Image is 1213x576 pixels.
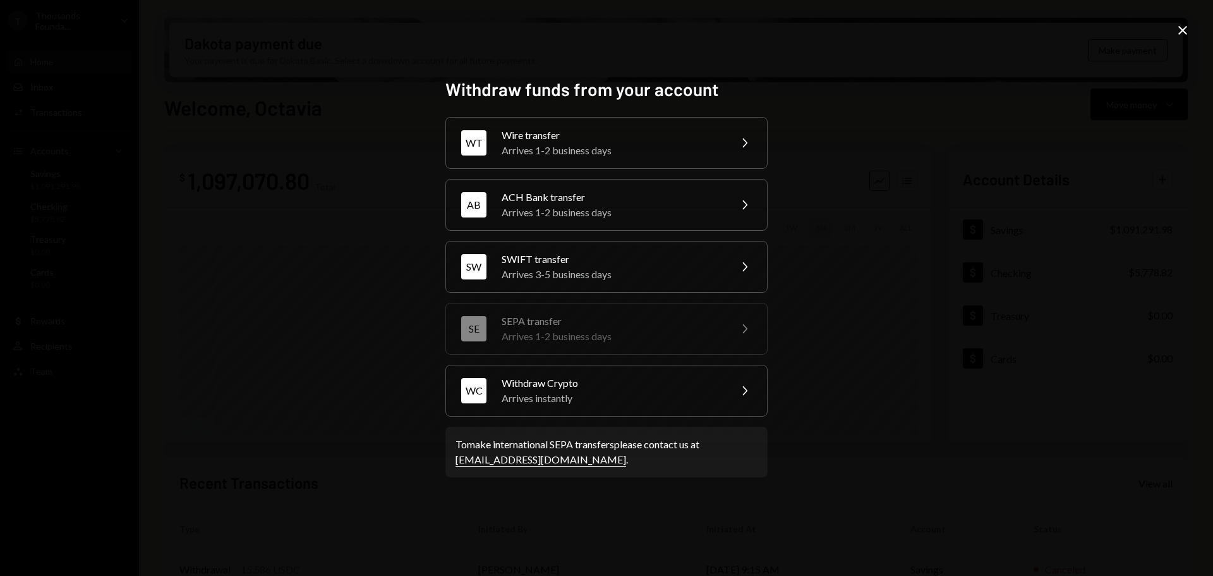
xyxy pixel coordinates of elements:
[502,314,721,329] div: SEPA transfer
[502,128,721,143] div: Wire transfer
[445,303,768,355] button: SESEPA transferArrives 1-2 business days
[502,391,721,406] div: Arrives instantly
[445,241,768,293] button: SWSWIFT transferArrives 3-5 business days
[456,437,757,467] div: To make international SEPA transfers please contact us at .
[502,143,721,158] div: Arrives 1-2 business days
[445,117,768,169] button: WTWire transferArrives 1-2 business days
[461,130,486,156] div: WT
[461,192,486,218] div: AB
[461,254,486,279] div: SW
[445,77,768,102] h2: Withdraw funds from your account
[445,365,768,417] button: WCWithdraw CryptoArrives instantly
[502,190,721,205] div: ACH Bank transfer
[461,316,486,341] div: SE
[502,205,721,220] div: Arrives 1-2 business days
[502,267,721,282] div: Arrives 3-5 business days
[502,376,721,391] div: Withdraw Crypto
[502,252,721,267] div: SWIFT transfer
[502,329,721,344] div: Arrives 1-2 business days
[461,378,486,403] div: WC
[456,453,626,467] a: [EMAIL_ADDRESS][DOMAIN_NAME]
[445,179,768,231] button: ABACH Bank transferArrives 1-2 business days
